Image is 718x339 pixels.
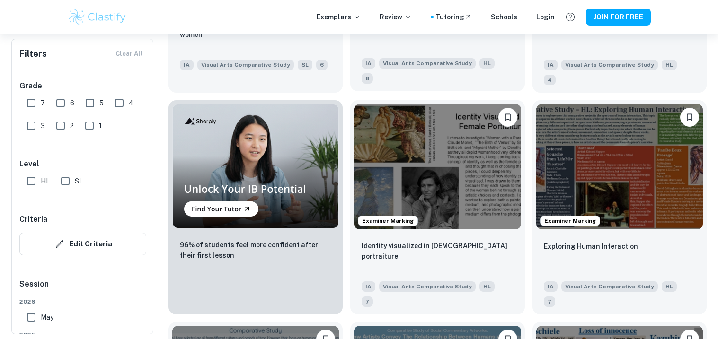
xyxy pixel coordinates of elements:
img: Visual Arts Comparative Study IA example thumbnail: Exploring Human Interaction [536,104,703,229]
span: SL [298,60,312,70]
h6: Level [19,158,146,170]
h6: Criteria [19,214,47,225]
span: May [41,312,53,322]
button: Help and Feedback [562,9,578,25]
span: IA [362,281,375,292]
p: Identity visualized in female portraiture [362,241,513,261]
h6: Filters [19,47,47,61]
p: Exploring Human Interaction [544,241,638,252]
img: Thumbnail [172,104,339,228]
span: IA [544,60,558,70]
p: Review [380,12,412,22]
span: 2026 [19,297,146,306]
span: Visual Arts Comparative Study [379,281,476,292]
span: HL [479,58,495,69]
span: HL [662,281,677,292]
span: Visual Arts Comparative Study [561,281,658,292]
a: Examiner MarkingPlease log in to bookmark exemplarsExploring Human InteractionIAVisual Arts Compa... [532,100,707,314]
img: Clastify logo [68,8,128,26]
span: 4 [129,98,133,108]
span: Visual Arts Comparative Study [197,60,294,70]
a: Thumbnail96% of students feel more confident after their first lesson [168,100,343,314]
a: Schools [491,12,517,22]
span: 2 [70,121,74,131]
button: Please log in to bookmark exemplars [680,108,699,127]
span: SL [75,176,83,186]
span: IA [180,60,194,70]
h6: Grade [19,80,146,92]
button: Please log in to bookmark exemplars [498,108,517,127]
span: 6 [70,98,74,108]
span: IA [544,281,558,292]
span: Examiner Marking [541,217,600,225]
h6: Session [19,278,146,297]
span: 7 [362,296,373,307]
span: Visual Arts Comparative Study [379,58,476,69]
p: 96% of students feel more confident after their first lesson [180,240,331,261]
button: Edit Criteria [19,233,146,255]
span: 3 [41,121,45,131]
span: 7 [41,98,45,108]
span: 5 [99,98,104,108]
span: HL [41,176,50,186]
span: 1 [99,121,102,131]
img: Visual Arts Comparative Study IA example thumbnail: Identity visualized in female portraitur [354,104,521,229]
a: Login [536,12,555,22]
span: 4 [544,75,556,85]
button: JOIN FOR FREE [586,9,651,26]
p: Exemplars [317,12,361,22]
span: 6 [362,73,373,84]
span: 6 [316,60,328,70]
a: Examiner MarkingPlease log in to bookmark exemplarsIdentity visualized in female portraiture IAVi... [350,100,524,314]
span: 2025 [19,330,146,339]
span: Visual Arts Comparative Study [561,60,658,70]
a: Tutoring [435,12,472,22]
span: Examiner Marking [358,217,417,225]
span: 7 [544,296,555,307]
span: HL [662,60,677,70]
span: HL [479,281,495,292]
span: IA [362,58,375,69]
